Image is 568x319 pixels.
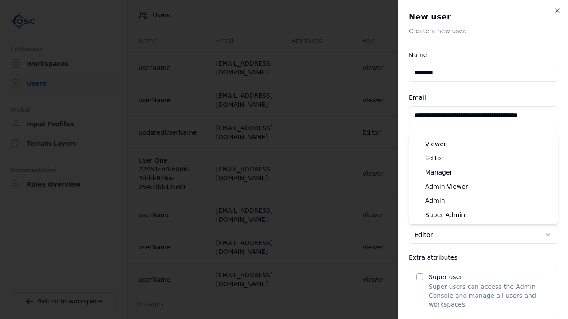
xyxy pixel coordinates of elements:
span: Editor [425,154,443,163]
span: Manager [425,168,452,177]
span: Viewer [425,140,446,148]
span: Admin Viewer [425,182,468,191]
span: Admin [425,196,445,205]
span: Super Admin [425,210,465,219]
